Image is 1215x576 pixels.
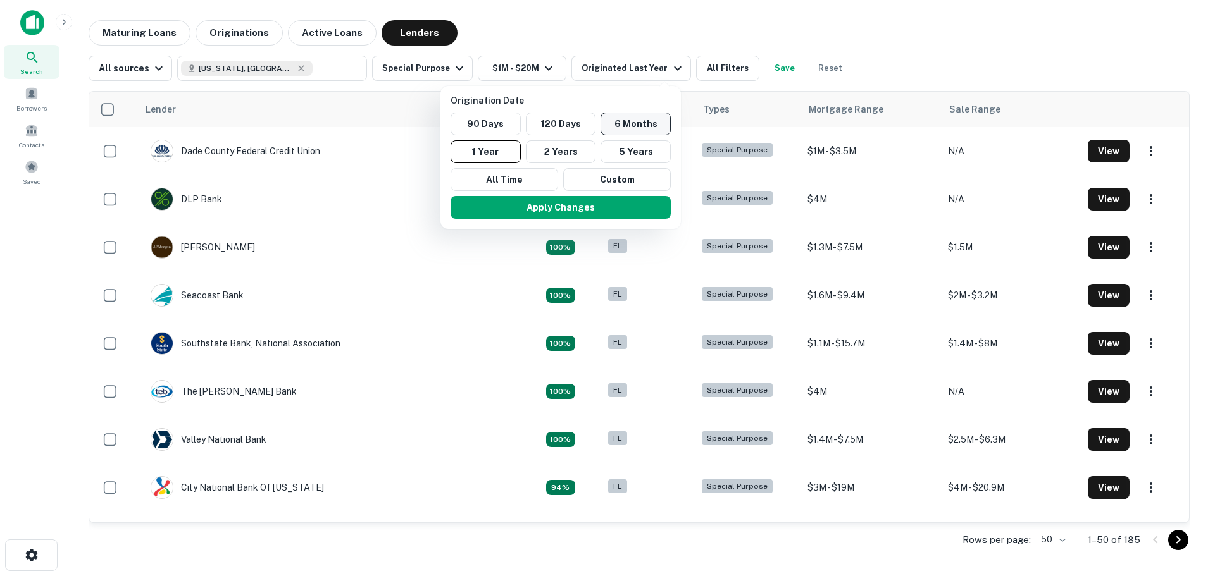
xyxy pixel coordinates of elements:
p: Origination Date [451,94,676,107]
button: 2 Years [526,140,596,163]
button: 1 Year [451,140,521,163]
button: All Time [451,168,558,191]
button: Apply Changes [451,196,671,219]
button: 6 Months [601,113,671,135]
iframe: Chat Widget [1152,434,1215,495]
button: Custom [563,168,671,191]
button: 5 Years [601,140,671,163]
button: 120 Days [526,113,596,135]
button: 90 Days [451,113,521,135]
